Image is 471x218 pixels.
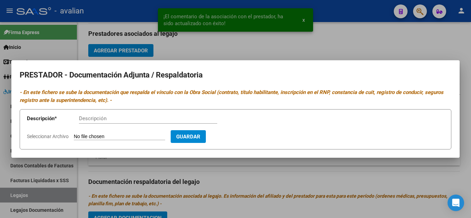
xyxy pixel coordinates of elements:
span: Guardar [176,134,200,140]
p: Descripción [27,115,79,123]
div: Open Intercom Messenger [448,195,464,211]
button: Guardar [171,130,206,143]
h2: PRESTADOR - Documentación Adjunta / Respaldatoria [20,69,451,82]
span: Seleccionar Archivo [27,134,69,139]
i: - En este fichero se sube la documentación que respalda el vínculo con la Obra Social (contrato, ... [20,89,443,103]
